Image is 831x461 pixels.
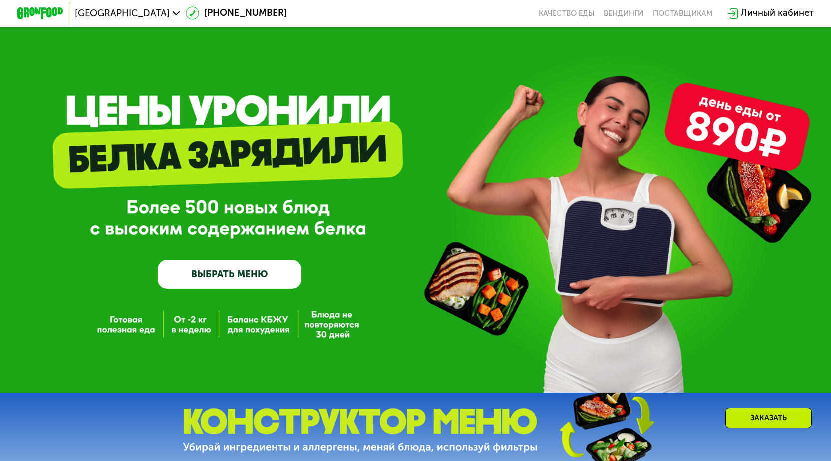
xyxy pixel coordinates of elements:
div: Заказать [725,408,812,428]
a: Вендинги [604,9,643,18]
a: Качество еды [539,9,595,18]
div: поставщикам [653,9,713,18]
div: Личный кабинет [741,6,814,20]
a: [PHONE_NUMBER] [186,6,287,20]
a: ВЫБРАТЬ МЕНЮ [158,260,301,289]
span: [GEOGRAPHIC_DATA] [75,9,170,18]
